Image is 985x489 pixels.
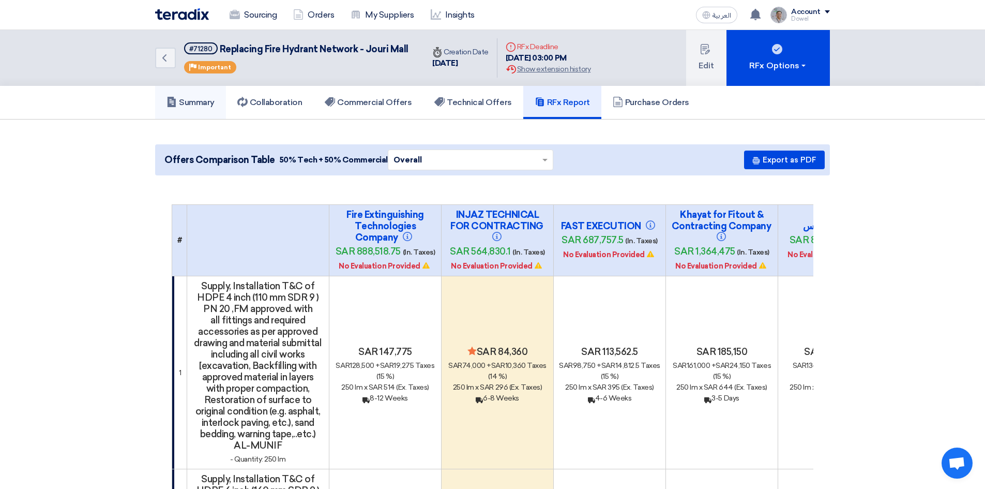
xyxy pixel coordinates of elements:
span: lm x [579,383,591,392]
div: Creation Date [432,47,489,57]
img: IMG_1753965247717.jpg [770,7,787,23]
span: 250 [565,383,578,392]
h4: sar 113,562.5 [558,346,661,358]
span: sar [793,361,807,370]
span: sar 564,830.1 [450,246,511,257]
div: #71280 [189,46,213,52]
h5: Summary [166,97,215,108]
span: lm x [355,383,367,392]
div: 6-8 Weeks [446,393,549,404]
h4: Fire Extinguishing Technologies Company [334,209,437,243]
span: sar 1,364,475 [674,246,735,257]
span: Important [198,64,231,71]
span: 50% Tech + 50% Commercial [279,154,388,166]
div: 134,750 + 20,212.5 Taxes (15 %) [782,360,886,382]
h4: sar 84,360 [446,346,549,358]
span: sar [559,361,573,370]
h4: sar 154,962.5 [782,346,886,358]
div: 128,500 + 19,275 Taxes (15 %) [334,360,437,382]
span: sar 514 [369,383,395,392]
div: 74,000 + 10,360 Taxes (14 %) [446,360,549,382]
button: Edit [686,30,726,86]
a: Summary [155,86,226,119]
a: My Suppliers [342,4,422,26]
a: Commercial Offers [313,86,423,119]
span: lm x [466,383,479,392]
span: sar [716,361,730,370]
th: # [172,205,187,276]
h4: INJAZ TECHNICAL FOR CONTRACTING [446,209,549,243]
a: Collaboration [226,86,314,119]
span: sar 644 [704,383,733,392]
div: No Evaluation Provided [446,261,549,272]
span: (Ex. Taxes) [621,383,654,392]
a: Purchase Orders [601,86,701,119]
div: RFx Options [749,60,808,72]
div: Show extension history [506,64,590,75]
div: 8-12 Weeks [334,393,437,404]
span: sar 687,757.5 [562,234,624,246]
span: sar [448,361,462,370]
h5: Collaboration [237,97,302,108]
button: العربية [696,7,737,23]
span: Offers Comparison Table [164,153,275,167]
span: sar [380,361,394,370]
h4: سترونغ بيس [782,220,886,232]
span: 250 [453,383,465,392]
span: العربية [713,12,731,19]
span: sar 820,985 [790,234,845,246]
span: (Ex. Taxes) [396,383,429,392]
h5: Replacing Fire Hydrant Network - Jouri Mall [184,42,408,55]
div: Dowel [791,16,830,22]
a: Sourcing [221,4,285,26]
div: 3-5 Days [670,393,774,404]
span: lm x [803,383,815,392]
span: 250 [790,383,802,392]
span: (In. Taxes) [403,248,435,257]
button: RFx Options [726,30,830,86]
div: 1-2 Weeks [782,393,886,404]
span: sar [336,361,350,370]
span: Replacing Fire Hydrant Network - Jouri Mall [220,43,408,55]
a: Technical Offers [423,86,523,119]
h5: Commercial Offers [325,97,412,108]
a: Orders [285,4,342,26]
img: Teradix logo [155,8,209,20]
h5: Purchase Orders [613,97,689,108]
span: sar [673,361,687,370]
div: No Evaluation Provided [782,249,886,260]
span: sar 296 [480,383,508,392]
span: (Ex. Taxes) [734,383,767,392]
span: (In. Taxes) [625,236,658,245]
div: Open chat [942,448,973,479]
div: No Evaluation Provided [558,249,661,260]
h4: FAST EXECUTION [558,220,661,232]
div: Account [791,8,821,17]
span: sar [491,361,505,370]
span: (Ex. Taxes) [509,383,542,392]
button: Export as PDF [744,151,825,169]
h5: RFx Report [535,97,590,108]
div: No Evaluation Provided [334,261,437,272]
div: 4-6 Weeks [558,393,661,404]
span: 250 [341,383,354,392]
div: No Evaluation Provided [670,261,774,272]
span: (In. Taxes) [737,248,769,257]
span: sar 395 [593,383,620,392]
h4: Khayat for Fitout & Contracting Company [670,209,774,243]
h5: Technical Offers [434,97,511,108]
span: - Quantity: 250 lm [230,455,285,464]
h4: sar 147,775 [334,346,437,358]
span: sar [601,361,615,370]
a: Insights [422,4,483,26]
div: 161,000 + 24,150 Taxes (15 %) [670,360,774,382]
span: (In. Taxes) [512,248,545,257]
div: [DATE] [432,57,489,69]
span: 250 [676,383,689,392]
a: RFx Report [523,86,601,119]
div: 98,750 + 14,812.5 Taxes (15 %) [558,360,661,382]
span: lm x [690,383,702,392]
div: RFx Deadline [506,41,590,52]
h4: sar 185,150 [670,346,774,358]
h4: Supply, Installation T&C of HDPE 4 inch (110 mm SDR 9 ) PN 20 ,FM approved. with all fittings and... [191,280,325,451]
